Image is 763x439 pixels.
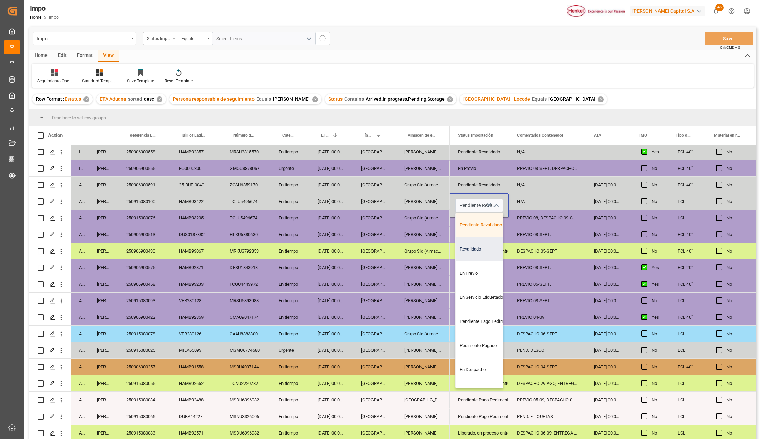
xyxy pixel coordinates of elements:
[89,276,118,292] div: [PERSON_NAME]
[353,160,396,176] div: [GEOGRAPHIC_DATA]
[456,213,521,237] div: Pendiente Revalidado
[396,144,450,160] div: [PERSON_NAME] Tlalnepantla
[630,6,705,16] div: [PERSON_NAME] Capital S.A
[670,226,708,243] div: FCL 40"
[171,177,221,193] div: 25-BUE-0040
[171,342,221,358] div: MILA65093
[216,36,246,41] span: Select Items
[586,342,627,358] div: [DATE] 00:00:00
[89,392,118,408] div: [PERSON_NAME]
[29,342,450,359] div: Press SPACE to select this row.
[509,226,586,243] div: PREVIO 08-SEPT.
[71,259,89,276] div: Arrived
[456,309,521,334] div: Pendiente Pago Pedimento
[586,359,627,375] div: [DATE] 00:00:00
[29,177,450,193] div: Press SPACE to select this row.
[29,359,450,375] div: Press SPACE to select this row.
[366,96,445,102] span: Arrived,In progress,Pending,Storage
[143,32,178,45] button: open menu
[455,199,503,212] input: Type to search/select
[670,392,708,408] div: LCL
[586,193,627,210] div: [DATE] 00:00:00
[118,259,171,276] div: 250906900575
[89,408,118,425] div: [PERSON_NAME]
[71,160,89,176] div: In progress
[118,342,171,358] div: 250915080025
[71,276,89,292] div: Arrived
[221,375,270,391] div: TCNU2220782
[89,177,118,193] div: [PERSON_NAME]
[71,193,89,210] div: Arrived
[309,226,353,243] div: [DATE] 00:00:00
[29,226,450,243] div: Press SPACE to select this row.
[221,259,270,276] div: DFSU1843913
[89,243,118,259] div: [PERSON_NAME]
[353,276,396,292] div: [GEOGRAPHIC_DATA]
[29,392,450,408] div: Press SPACE to select this row.
[118,408,171,425] div: 250915080066
[670,160,708,176] div: FCL 40"
[720,45,740,50] span: Ctrl/CMD + S
[171,226,221,243] div: DUS0187382
[89,193,118,210] div: [PERSON_NAME]
[221,342,270,358] div: MSMU6774680
[509,375,586,391] div: DESPACHO 29-AGO, ENTREGA 04-SEPT
[586,243,627,259] div: [DATE] 00:00:00
[270,359,309,375] div: En tiempo
[118,309,171,325] div: 250906900422
[670,210,708,226] div: LCL
[171,144,221,160] div: HAMB92857
[171,309,221,325] div: HAMB92869
[171,293,221,309] div: VER280128
[89,342,118,358] div: [PERSON_NAME]
[171,259,221,276] div: HAMB92871
[633,359,756,375] div: Press SPACE to select this row.
[705,32,753,45] button: Save
[353,243,396,259] div: [GEOGRAPHIC_DATA]
[309,359,353,375] div: [DATE] 00:00:00
[309,160,353,176] div: [DATE] 00:00:00
[221,226,270,243] div: HLXU5380630
[490,200,501,211] button: close menu
[270,259,309,276] div: En tiempo
[71,359,89,375] div: Arrived
[118,359,171,375] div: 250906900257
[586,375,627,391] div: [DATE] 00:00:00
[98,50,119,62] div: View
[270,160,309,176] div: Urgente
[171,359,221,375] div: HAMB91558
[270,276,309,292] div: En tiempo
[353,359,396,375] div: [GEOGRAPHIC_DATA]
[221,293,270,309] div: MRSU5393988
[586,293,627,309] div: [DATE] 00:00:00
[221,392,270,408] div: MSDU6996932
[71,342,89,358] div: Arrived
[456,358,521,382] div: En Despacho
[65,96,81,102] span: Estatus
[71,226,89,243] div: Arrived
[456,382,521,406] div: Liberado, en proceso entrega
[509,193,586,210] div: N/A
[586,309,627,325] div: [DATE] 00:00:00
[396,408,450,425] div: [PERSON_NAME]
[270,392,309,408] div: En tiempo
[171,326,221,342] div: VER280126
[670,408,708,425] div: LCL
[353,259,396,276] div: [GEOGRAPHIC_DATA]
[396,375,450,391] div: [PERSON_NAME]
[396,226,450,243] div: [PERSON_NAME] Tlalnepantla
[633,375,756,392] div: Press SPACE to select this row.
[309,177,353,193] div: [DATE] 00:00:00
[633,408,756,425] div: Press SPACE to select this row.
[396,342,450,358] div: [PERSON_NAME] Tlalnepantla
[71,326,89,342] div: Arrived
[71,408,89,425] div: Arrived
[71,309,89,325] div: Arrived
[309,144,353,160] div: [DATE] 00:00:00
[396,309,450,325] div: [PERSON_NAME] Tlalnepantla
[171,210,221,226] div: HAMB93205
[118,326,171,342] div: 250915080078
[29,144,450,160] div: Press SPACE to select this row.
[633,342,756,359] div: Press SPACE to select this row.
[270,342,309,358] div: Urgente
